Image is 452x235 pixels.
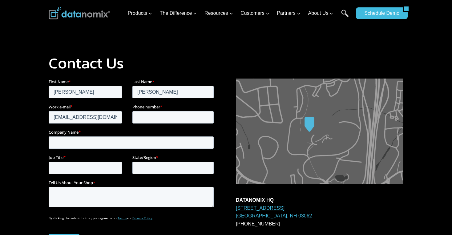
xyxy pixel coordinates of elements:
[84,137,104,142] a: Privacy Policy
[236,196,403,228] p: [PHONE_NUMBER]
[49,55,403,71] h1: Contact Us
[240,9,269,17] span: Customers
[69,137,78,142] a: Terms
[236,197,274,203] strong: DATANOMIX HQ
[204,9,233,17] span: Resources
[308,9,333,17] span: About Us
[49,7,110,19] img: Datanomix
[236,205,312,219] a: [STREET_ADDRESS][GEOGRAPHIC_DATA], NH 03062
[160,9,197,17] span: The Difference
[128,9,152,17] span: Products
[125,3,353,23] nav: Primary Navigation
[341,10,349,23] a: Search
[277,9,300,17] span: Partners
[356,7,403,19] a: Schedule Demo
